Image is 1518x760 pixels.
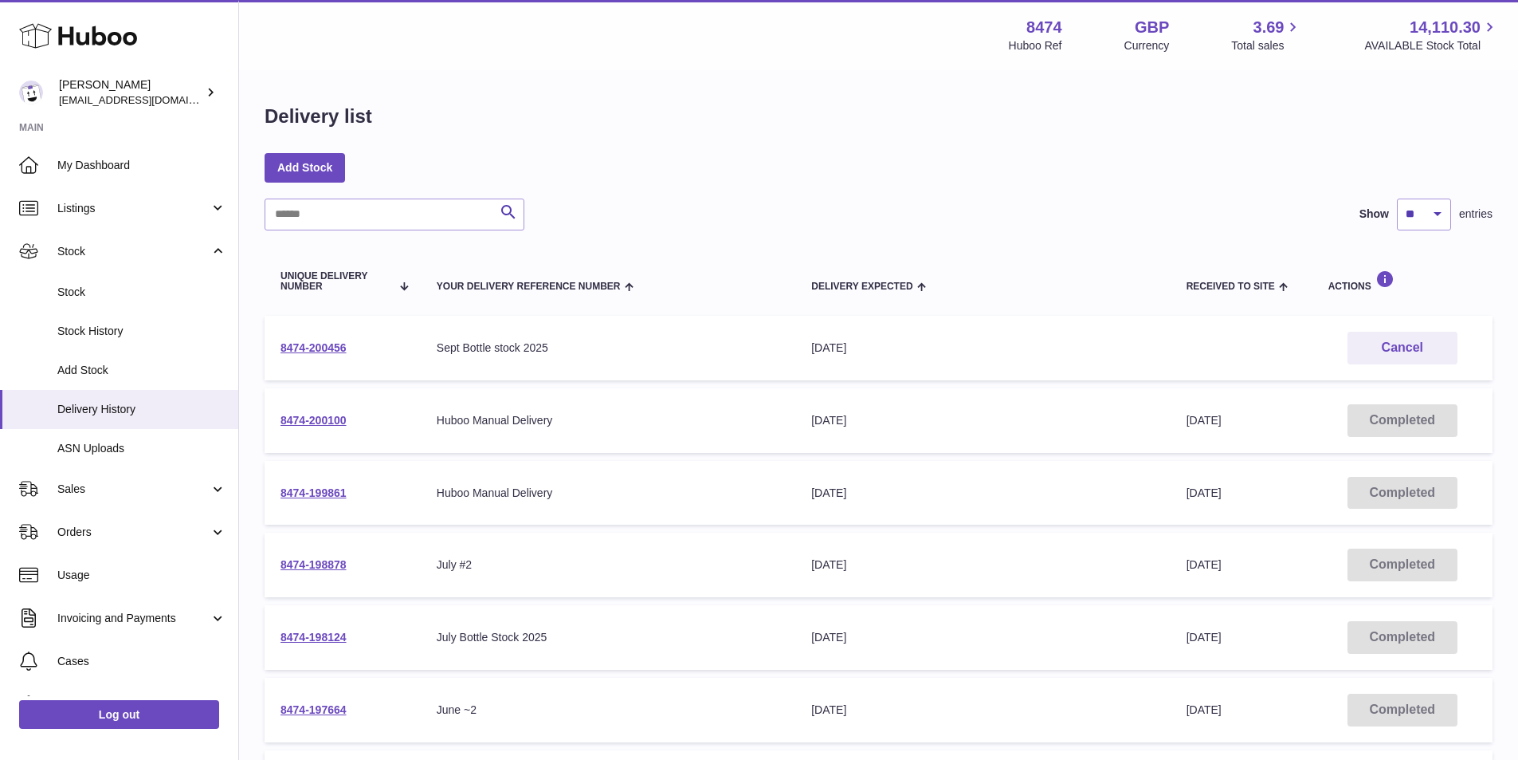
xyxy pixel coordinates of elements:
div: [DATE] [811,486,1154,501]
span: entries [1459,207,1493,222]
span: Unique Delivery Number [280,271,390,292]
span: My Dashboard [57,158,226,173]
span: 14,110.30 [1410,17,1481,38]
img: orders@neshealth.com [19,81,43,104]
div: July Bottle Stock 2025 [437,630,779,645]
label: Show [1359,207,1389,222]
a: 8474-198124 [280,631,347,644]
div: [DATE] [811,630,1154,645]
span: AVAILABLE Stock Total [1364,38,1499,53]
div: Huboo Manual Delivery [437,486,779,501]
div: Currency [1124,38,1170,53]
div: Sept Bottle stock 2025 [437,341,779,356]
div: [DATE] [811,413,1154,428]
div: Actions [1328,270,1477,292]
span: Add Stock [57,363,226,378]
span: Cases [57,654,226,669]
span: Sales [57,482,210,497]
a: 14,110.30 AVAILABLE Stock Total [1364,17,1499,53]
div: July #2 [437,557,779,573]
span: Delivery Expected [811,282,912,292]
span: ASN Uploads [57,441,226,456]
span: Listings [57,201,210,216]
a: Add Stock [265,153,345,182]
div: [PERSON_NAME] [59,77,202,108]
span: 3.69 [1253,17,1285,38]
div: [DATE] [811,557,1154,573]
a: Log out [19,700,219,729]
div: [DATE] [811,703,1154,718]
span: Total sales [1231,38,1302,53]
div: [DATE] [811,341,1154,356]
h1: Delivery list [265,104,372,129]
a: 8474-199861 [280,486,347,499]
a: 8474-200456 [280,341,347,354]
strong: GBP [1135,17,1169,38]
span: Stock History [57,324,226,339]
span: Delivery History [57,402,226,417]
div: Huboo Manual Delivery [437,413,779,428]
span: Your Delivery Reference Number [437,282,621,292]
div: June ~2 [437,703,779,718]
span: [DATE] [1187,703,1222,716]
a: 3.69 Total sales [1231,17,1302,53]
span: [DATE] [1187,486,1222,499]
span: Stock [57,285,226,300]
a: 8474-197664 [280,703,347,716]
span: [EMAIL_ADDRESS][DOMAIN_NAME] [59,93,234,106]
span: Invoicing and Payments [57,611,210,626]
span: [DATE] [1187,414,1222,427]
span: [DATE] [1187,631,1222,644]
span: Stock [57,244,210,259]
a: 8474-200100 [280,414,347,427]
span: [DATE] [1187,558,1222,571]
div: Huboo Ref [1009,38,1062,53]
button: Cancel [1347,332,1457,364]
a: 8474-198878 [280,558,347,571]
span: Usage [57,568,226,583]
span: Orders [57,525,210,540]
span: Received to Site [1187,282,1275,292]
strong: 8474 [1026,17,1062,38]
